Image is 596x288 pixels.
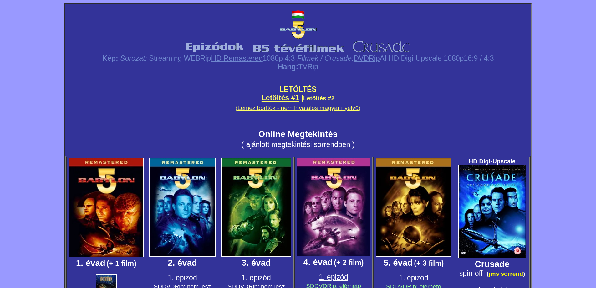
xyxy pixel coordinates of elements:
a: Lemez borítók - nem hivatalos magyar nyelvű [237,105,359,111]
small: ( ) [236,105,361,111]
span: (+ 3 film) [414,259,444,267]
span: Hang: [278,63,298,71]
a: Letöltés #2 [303,95,334,102]
span: HD Digi-Upscale [469,158,515,165]
big: - [295,54,354,62]
span: 5. évad [383,258,413,268]
span: LETÖLTÉS [279,85,317,93]
a: Letöltés #1 [262,94,299,102]
big: 16:9 / 4:3 [464,54,494,62]
a: 1. epizód [168,274,197,282]
a: 1. epizód [319,273,348,281]
span: spin-off [459,269,483,277]
span: (+ 1 film) [107,259,136,268]
span: 4. évad [303,257,333,267]
span: TVRip [278,63,318,71]
a: ajánlott megtekintési sorrendbe [246,140,346,149]
a: DVDRip [354,54,380,62]
a: 1. epizód [399,274,428,282]
big: Crusade [475,259,510,269]
span: 2. évad [168,258,197,268]
a: n [346,140,350,149]
small: ( ) [487,270,525,277]
a: 1. epizód [242,274,271,282]
span: Filmek / Crusade: [297,54,354,62]
span: 1. évad [76,258,105,268]
span: Online Megtekintés [258,129,338,139]
span: | [301,94,303,102]
big: AI HD Digi-Upscale 1080p [380,54,464,62]
span: ) [352,140,355,149]
span: 3. évad [242,258,271,268]
span: (+ 2 film) [334,259,364,267]
span: Sorozat: [120,54,147,62]
small: ( [241,140,244,149]
a: jms sorrend [489,270,523,277]
big: Streaming WEBRip 1080p 4:3 [149,54,295,62]
a: HD Remastered [211,54,263,62]
span: Kép: [102,54,118,62]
